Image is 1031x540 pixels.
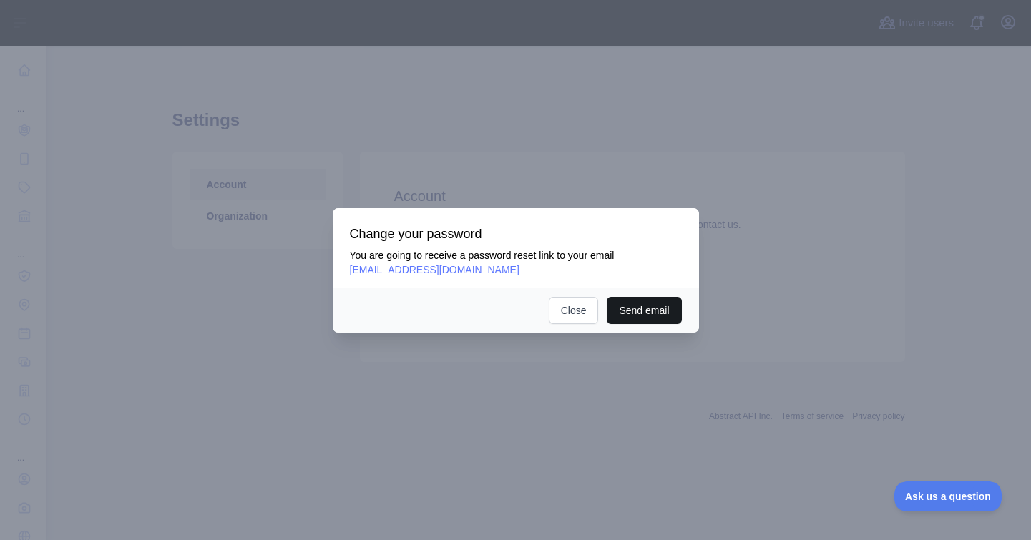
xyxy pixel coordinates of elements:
h3: Change your password [350,225,682,242]
iframe: Toggle Customer Support [894,481,1002,511]
p: You are going to receive a password reset link to your email [350,248,682,277]
span: [EMAIL_ADDRESS][DOMAIN_NAME] [350,264,519,275]
button: Close [549,297,599,324]
button: Send email [607,297,681,324]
